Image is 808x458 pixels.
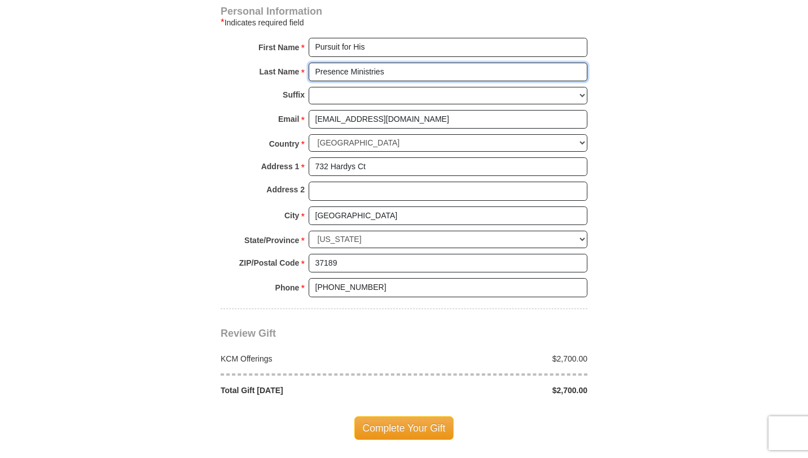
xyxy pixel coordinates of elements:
div: $2,700.00 [404,385,594,396]
span: Review Gift [221,328,276,339]
strong: Address 1 [261,158,300,174]
div: $2,700.00 [404,353,594,364]
h4: Personal Information [221,7,587,16]
strong: First Name [258,39,299,55]
strong: Country [269,136,300,152]
strong: Phone [275,280,300,296]
strong: State/Province [244,232,299,248]
strong: Suffix [283,87,305,103]
strong: ZIP/Postal Code [239,255,300,271]
strong: City [284,208,299,223]
strong: Last Name [260,64,300,80]
div: Indicates required field [221,16,587,29]
div: Total Gift [DATE] [215,385,405,396]
span: Complete Your Gift [354,416,454,440]
div: KCM Offerings [215,353,405,364]
strong: Email [278,111,299,127]
strong: Address 2 [266,182,305,197]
